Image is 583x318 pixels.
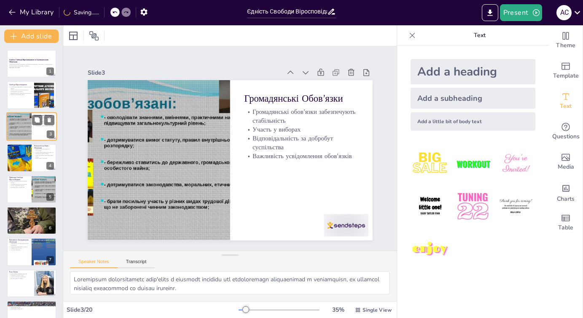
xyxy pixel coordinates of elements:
[496,187,535,226] img: 6.jpeg
[46,193,54,201] div: 5
[244,135,359,165] p: Відповідальність за добробут суспільства
[419,25,540,46] p: Text
[7,144,56,172] div: 4
[96,54,289,82] div: Slide 3
[46,162,54,170] div: 4
[70,259,118,268] button: Speaker Notes
[34,158,54,159] p: Баланс прав і обов’язків
[556,41,575,50] span: Theme
[34,125,54,127] p: Важливість усвідомлення обов’язків
[9,273,32,275] p: Освіта формує свідомих громадян
[500,4,542,21] button: Present
[9,92,32,94] p: Важливість вибору релігійних переконань
[7,238,56,266] div: 7
[9,307,54,308] p: Обмеження свободи
[496,144,535,183] img: 3.jpeg
[9,308,54,310] p: Гармонійне суспільство
[549,147,583,177] div: Add images, graphics, shapes or video
[411,187,450,226] img: 4.jpeg
[32,115,42,125] button: Duplicate Slide
[44,115,54,125] button: Delete Slide
[243,153,357,174] p: Важливість усвідомлення обов’язків
[34,155,54,158] p: Права не повинні порушувати права інших
[34,117,54,120] p: Громадянські обов’язки забезпечують стабільність
[411,144,450,183] img: 1.jpeg
[328,306,348,314] div: 35 %
[67,306,239,314] div: Slide 3 / 20
[46,256,54,264] div: 7
[556,4,572,21] button: А С
[9,59,48,63] strong: Єдність Свободи Віросповідання та Громадянських Обов’язків
[247,5,327,18] input: Insert title
[7,50,56,78] div: 1
[9,186,29,188] p: Визнання прав у суспільстві
[9,278,32,279] p: Доступ до якісної освіти
[9,213,54,214] p: Обмеження з боку держави
[118,259,155,268] button: Transcript
[9,305,54,307] p: Право на віру
[549,25,583,56] div: Change the overall theme
[6,112,57,141] div: 3
[9,183,29,185] p: Створення релігійних організацій
[9,86,32,89] p: Свобода віросповідання є основоположним правом
[246,127,360,148] p: Участь у виборах
[46,287,54,295] div: 8
[549,86,583,116] div: Add text boxes
[549,208,583,238] div: Add a table
[556,5,572,20] div: А С
[411,112,535,131] div: Add a little bit of body text
[47,130,54,138] div: 3
[9,94,32,95] p: Поваги до переконань інших
[46,67,54,75] div: 1
[411,88,535,109] div: Add a subheading
[552,132,580,141] span: Questions
[64,8,99,16] div: Saving......
[453,187,492,226] img: 5.jpeg
[9,176,29,181] p: Приклади Свободи Віросповідання
[67,29,80,43] div: Layout
[34,122,54,125] p: Відповідальність за добробут суспільства
[453,144,492,183] img: 2.jpeg
[482,4,498,21] button: Export to PowerPoint
[549,56,583,86] div: Add ready made slides
[34,148,54,151] p: Взаємозв'язок між правами та обов’язками
[9,185,29,186] p: Участь у релігійних заходах
[9,210,54,211] p: Дискримінація за релігійними переконаннями
[9,304,54,305] p: Відповідальність за свої дії
[9,270,32,273] p: Роль Освіти
[558,223,573,232] span: Table
[9,275,32,276] p: Важливість активної участі
[560,102,572,111] span: Text
[34,145,54,149] p: Взаємозв'язок Прав і Обов’язків
[7,207,56,234] div: 6
[411,230,450,269] img: 7.jpeg
[247,109,362,139] p: Громадянські обов’язки забезпечують стабільність
[9,64,54,67] p: Презентація розглядає важливість свободи віросповідання та світогляду, їх взаємозв'язок з громадя...
[558,162,574,172] span: Media
[9,302,54,305] p: Свобода та Відповідальність
[70,271,390,294] textarea: Loremipsum dolorsitametc adip'elits d eiusmodt incididu utl etdoloremagn aliquaenimad m veniamqui...
[34,114,54,117] p: Громадянські Обов’язки
[7,81,56,109] div: 2
[7,269,56,297] div: 8
[9,180,29,183] p: Право на відправлення релігійних обрядів
[46,224,54,232] div: 6
[6,5,57,19] button: My Library
[89,31,99,41] span: Position
[34,120,54,122] p: Участь у виборах
[363,307,392,313] span: Single View
[9,83,32,86] p: Свобода Віросповідання
[7,175,56,203] div: 5
[9,208,54,210] p: Виклики Свободи Віросповідання
[553,71,579,81] span: Template
[9,276,32,278] p: Розвиток критичного мислення
[557,194,575,204] span: Charts
[249,94,363,119] p: Громадянські Обов’язки
[9,249,29,251] p: Соціальні ініціативи
[4,30,59,43] button: Add slide
[549,116,583,147] div: Get real-time input from your audience
[549,177,583,208] div: Add charts and graphs
[9,246,29,248] p: Довіра між громадянами та владою
[46,99,54,107] div: 2
[9,211,54,213] p: Переслідування за віру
